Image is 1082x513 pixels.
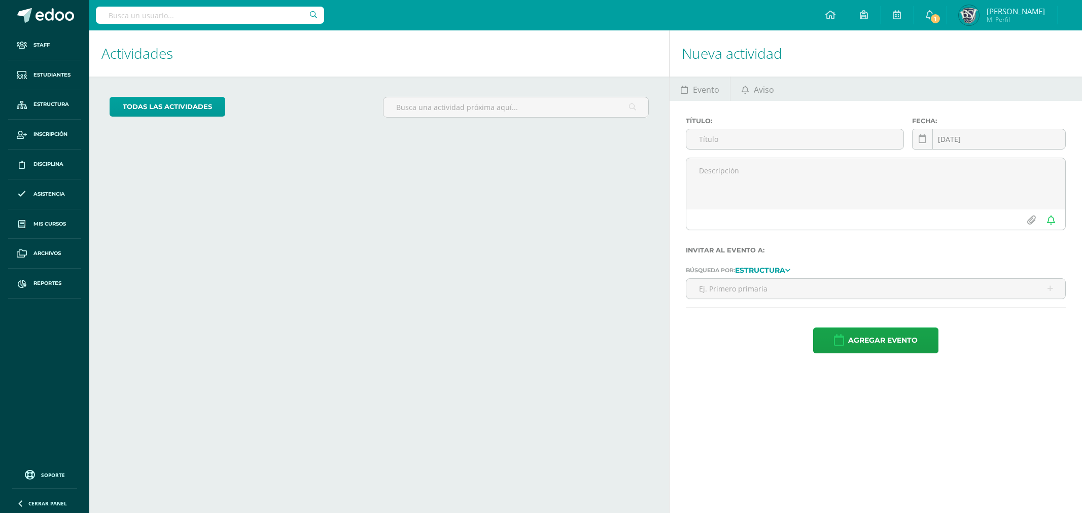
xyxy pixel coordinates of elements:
input: Busca una actividad próxima aquí... [383,97,648,117]
a: Reportes [8,269,81,299]
span: Staff [33,41,50,49]
h1: Actividades [101,30,657,77]
a: Evento [670,77,730,101]
span: Cerrar panel [28,500,67,507]
span: Mi Perfil [987,15,1045,24]
label: Invitar al evento a: [686,246,1066,254]
label: Título: [686,117,904,125]
a: Estructura [735,266,790,273]
a: Estructura [8,90,81,120]
button: Agregar evento [813,327,938,353]
span: Inscripción [33,130,67,138]
strong: Estructura [735,266,785,275]
a: Archivos [8,239,81,269]
span: Aviso [754,78,774,102]
label: Fecha: [912,117,1066,125]
span: Archivos [33,249,61,258]
a: Aviso [730,77,785,101]
span: Estudiantes [33,71,71,79]
a: Estudiantes [8,60,81,90]
span: Soporte [41,471,65,479]
a: Mis cursos [8,209,81,239]
span: Mis cursos [33,220,66,228]
a: Soporte [12,467,77,481]
span: Estructura [33,100,69,108]
input: Fecha de entrega [913,129,1065,149]
a: Asistencia [8,179,81,209]
span: 1 [930,13,941,24]
a: Inscripción [8,120,81,150]
input: Título [686,129,903,149]
span: Evento [693,78,719,102]
h1: Nueva actividad [682,30,1070,77]
a: Staff [8,30,81,60]
span: Búsqueda por: [686,267,735,274]
span: Asistencia [33,190,65,198]
span: [PERSON_NAME] [987,6,1045,16]
span: Disciplina [33,160,63,168]
a: todas las Actividades [110,97,225,117]
span: Reportes [33,279,61,287]
input: Busca un usuario... [96,7,324,24]
img: d5c8d16448259731d9230e5ecd375886.png [959,5,979,25]
input: Ej. Primero primaria [686,279,1065,299]
a: Disciplina [8,150,81,179]
span: Agregar evento [848,328,918,353]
